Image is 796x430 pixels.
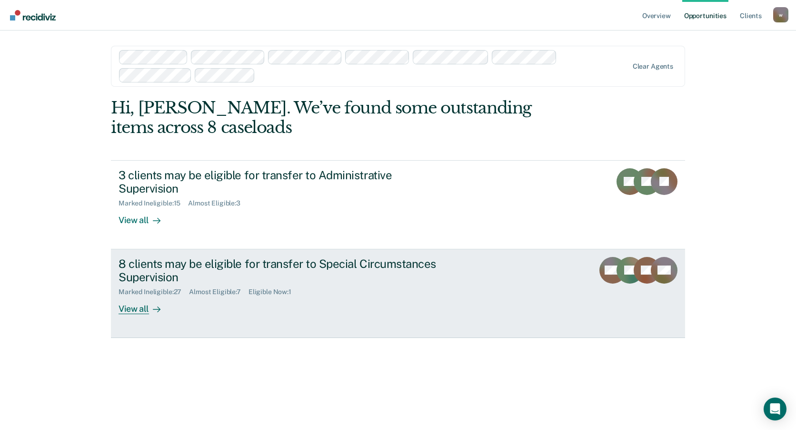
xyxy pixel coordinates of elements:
img: Recidiviz [10,10,56,20]
div: Marked Ineligible : 27 [119,288,189,296]
div: 3 clients may be eligible for transfer to Administrative Supervision [119,168,453,196]
div: Eligible Now : 1 [249,288,299,296]
div: 8 clients may be eligible for transfer to Special Circumstances Supervision [119,257,453,285]
div: Open Intercom Messenger [764,398,786,420]
a: 3 clients may be eligible for transfer to Administrative SupervisionMarked Ineligible:15Almost El... [111,160,685,249]
button: Profile dropdown button [773,7,788,22]
div: Hi, [PERSON_NAME]. We’ve found some outstanding items across 8 caseloads [111,98,570,137]
a: 8 clients may be eligible for transfer to Special Circumstances SupervisionMarked Ineligible:27Al... [111,249,685,338]
div: Almost Eligible : 3 [188,199,248,207]
div: View all [119,207,172,226]
div: View all [119,296,172,315]
div: Clear agents [633,62,673,71]
div: Marked Ineligible : 15 [119,199,188,207]
div: w [773,7,788,22]
div: Almost Eligible : 7 [189,288,249,296]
